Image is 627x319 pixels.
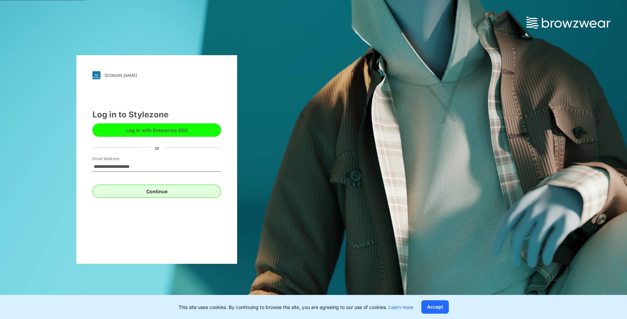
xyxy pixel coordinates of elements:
div: Log in to Stylezone [92,109,221,121]
div: or [149,144,164,151]
p: This site uses cookies. By continuing to browse the site, you are agreeing to our use of cookies. [179,304,413,311]
a: [DOMAIN_NAME] [92,71,221,79]
button: Log in with Enterprise SSO [92,123,221,137]
a: Learn more [389,304,413,310]
button: Continue [92,185,221,198]
div: [DOMAIN_NAME] [104,73,137,78]
label: Email Address [92,156,139,162]
button: Accept [421,300,449,314]
img: svg+xml;base64,PHN2ZyB3aWR0aD0iMjgiIGhlaWdodD0iMjgiIHZpZXdCb3g9IjAgMCAyOCAyOCIgZmlsbD0ibm9uZSIgeG... [92,71,100,79]
img: browzwear-logo.73288ffb.svg [527,17,610,29]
